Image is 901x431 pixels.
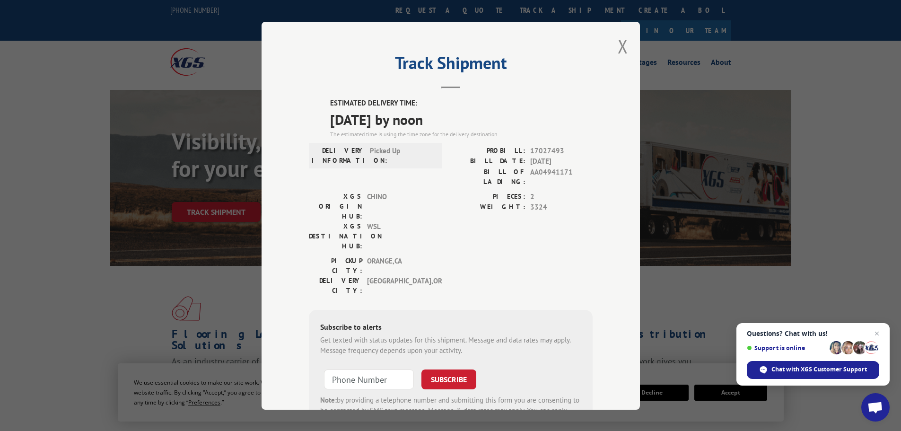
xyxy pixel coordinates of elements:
label: BILL OF LADING: [451,167,525,186]
label: XGS ORIGIN HUB: [309,191,362,221]
label: DELIVERY CITY: [309,275,362,295]
h2: Track Shipment [309,56,593,74]
span: [GEOGRAPHIC_DATA] , OR [367,275,431,295]
span: CHINO [367,191,431,221]
span: 17027493 [530,145,593,156]
span: Chat with XGS Customer Support [771,365,867,374]
label: PROBILL: [451,145,525,156]
span: Questions? Chat with us! [747,330,879,337]
label: PICKUP CITY: [309,255,362,275]
input: Phone Number [324,369,414,389]
div: Get texted with status updates for this shipment. Message and data rates may apply. Message frequ... [320,334,581,356]
span: Picked Up [370,145,434,165]
label: WEIGHT: [451,202,525,213]
span: Chat with XGS Customer Support [747,361,879,379]
div: The estimated time is using the time zone for the delivery destination. [330,130,593,138]
label: BILL DATE: [451,156,525,167]
span: Support is online [747,344,826,352]
div: Subscribe to alerts [320,321,581,334]
span: ORANGE , CA [367,255,431,275]
span: 2 [530,191,593,202]
label: XGS DESTINATION HUB: [309,221,362,251]
span: [DATE] by noon [330,108,593,130]
span: AA04941171 [530,167,593,186]
span: 3324 [530,202,593,213]
button: Close modal [618,34,628,59]
a: Open chat [861,393,890,422]
span: WSL [367,221,431,251]
span: [DATE] [530,156,593,167]
div: by providing a telephone number and submitting this form you are consenting to be contacted by SM... [320,395,581,427]
label: ESTIMATED DELIVERY TIME: [330,98,593,109]
strong: Note: [320,395,337,404]
label: DELIVERY INFORMATION: [312,145,365,165]
button: SUBSCRIBE [421,369,476,389]
label: PIECES: [451,191,525,202]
